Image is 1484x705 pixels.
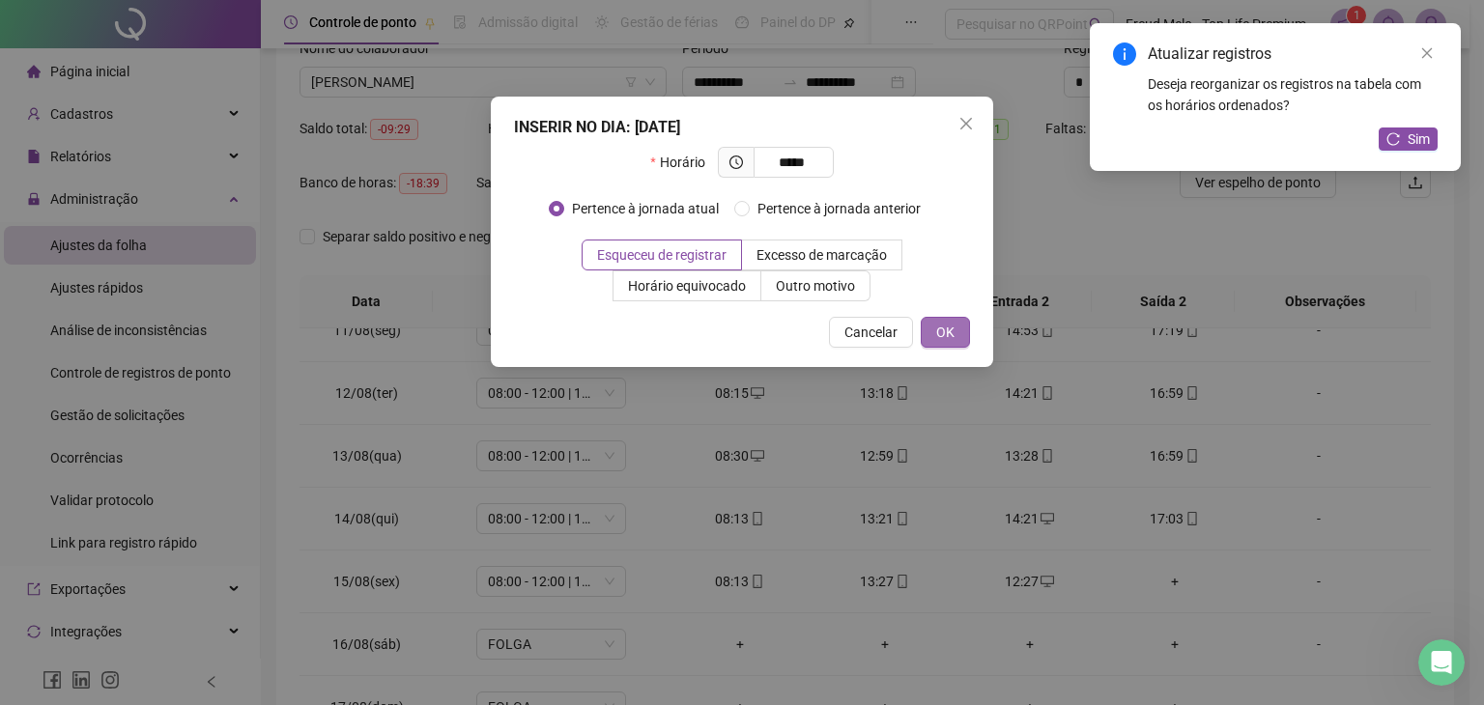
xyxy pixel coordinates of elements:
[1416,42,1438,64] a: Close
[1408,128,1430,150] span: Sim
[829,317,913,348] button: Cancelar
[564,198,727,219] span: Pertence à jornada atual
[729,155,743,169] span: clock-circle
[776,278,855,294] span: Outro motivo
[1113,42,1136,66] span: info-circle
[936,322,955,343] span: OK
[1386,132,1400,146] span: reload
[1379,127,1438,151] button: Sim
[951,108,982,139] button: Close
[597,247,727,263] span: Esqueceu de registrar
[958,116,974,131] span: close
[750,198,928,219] span: Pertence à jornada anterior
[628,278,746,294] span: Horário equivocado
[756,247,887,263] span: Excesso de marcação
[844,322,898,343] span: Cancelar
[650,147,717,178] label: Horário
[1418,639,1465,686] iframe: Intercom live chat
[1148,73,1438,116] div: Deseja reorganizar os registros na tabela com os horários ordenados?
[514,116,970,139] div: INSERIR NO DIA : [DATE]
[921,317,970,348] button: OK
[1420,46,1434,60] span: close
[1148,42,1438,66] div: Atualizar registros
